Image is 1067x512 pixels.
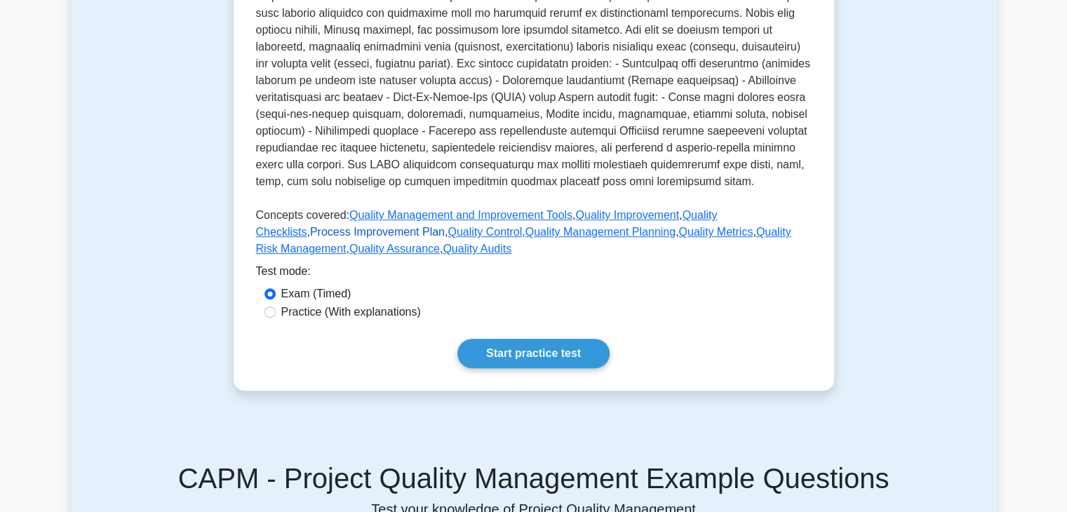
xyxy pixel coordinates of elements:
[256,207,812,263] p: Concepts covered: , , , , , , , , ,
[256,263,812,285] div: Test mode:
[88,462,980,495] h5: CAPM - Project Quality Management Example Questions
[525,226,676,238] a: Quality Management Planning
[349,209,572,221] a: Quality Management and Improvement Tools
[349,243,440,255] a: Quality Assurance
[448,226,522,238] a: Quality Control
[281,304,421,321] label: Practice (With explanations)
[281,285,351,302] label: Exam (Timed)
[310,226,445,238] a: Process Improvement Plan
[678,226,753,238] a: Quality Metrics
[457,339,610,368] a: Start practice test
[443,243,511,255] a: Quality Audits
[575,209,679,221] a: Quality Improvement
